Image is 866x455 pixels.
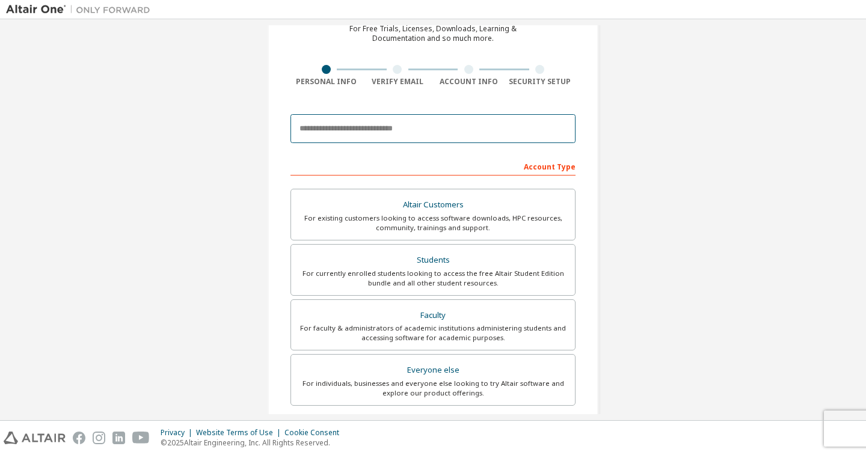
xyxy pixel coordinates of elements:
[93,432,105,444] img: instagram.svg
[73,432,85,444] img: facebook.svg
[349,24,517,43] div: For Free Trials, Licenses, Downloads, Learning & Documentation and so much more.
[6,4,156,16] img: Altair One
[298,197,568,213] div: Altair Customers
[196,428,284,438] div: Website Terms of Use
[298,252,568,269] div: Students
[290,77,362,87] div: Personal Info
[298,213,568,233] div: For existing customers looking to access software downloads, HPC resources, community, trainings ...
[505,77,576,87] div: Security Setup
[284,428,346,438] div: Cookie Consent
[290,156,576,176] div: Account Type
[161,428,196,438] div: Privacy
[298,362,568,379] div: Everyone else
[298,269,568,288] div: For currently enrolled students looking to access the free Altair Student Edition bundle and all ...
[4,432,66,444] img: altair_logo.svg
[433,77,505,87] div: Account Info
[298,323,568,343] div: For faculty & administrators of academic institutions administering students and accessing softwa...
[132,432,150,444] img: youtube.svg
[161,438,346,448] p: © 2025 Altair Engineering, Inc. All Rights Reserved.
[112,432,125,444] img: linkedin.svg
[298,379,568,398] div: For individuals, businesses and everyone else looking to try Altair software and explore our prod...
[298,307,568,324] div: Faculty
[362,77,434,87] div: Verify Email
